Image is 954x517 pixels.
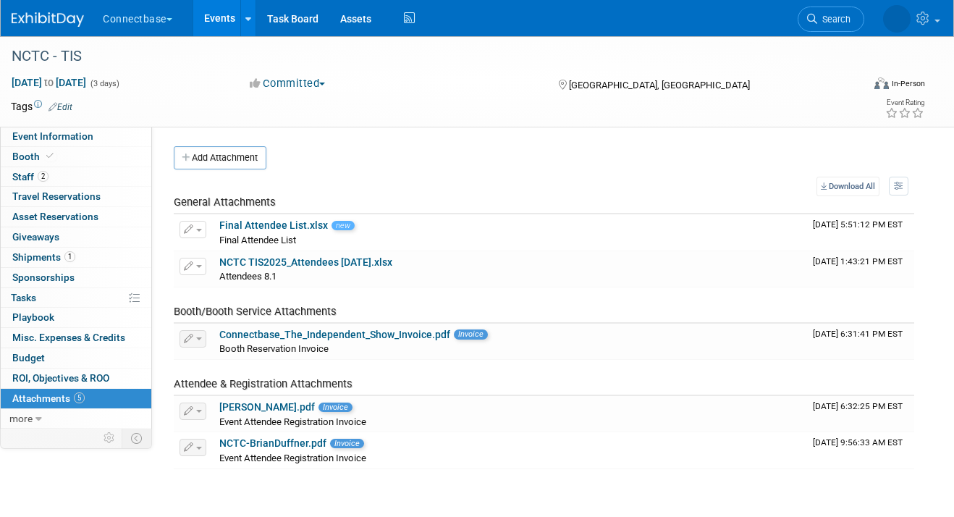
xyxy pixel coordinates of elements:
[1,328,151,348] a: Misc. Expenses & Credits
[12,130,93,142] span: Event Information
[1,308,151,327] a: Playbook
[874,77,889,89] img: Format-Inperson.png
[219,343,329,354] span: Booth Reservation Invoice
[11,99,72,114] td: Tags
[219,219,328,231] a: Final Attendee List.xlsx
[9,413,33,424] span: more
[817,14,850,25] span: Search
[569,80,750,91] span: [GEOGRAPHIC_DATA], [GEOGRAPHIC_DATA]
[813,256,903,266] span: Upload Timestamp
[807,214,914,251] td: Upload Timestamp
[245,76,331,91] button: Committed
[12,211,98,222] span: Asset Reservations
[12,352,45,363] span: Budget
[12,151,56,162] span: Booth
[807,396,914,432] td: Upload Timestamp
[12,392,85,404] span: Attachments
[813,437,903,447] span: Upload Timestamp
[891,78,925,89] div: In-Person
[813,329,903,339] span: Upload Timestamp
[174,146,266,169] button: Add Attachment
[1,227,151,247] a: Giveaways
[332,221,355,230] span: new
[48,102,72,112] a: Edit
[807,251,914,287] td: Upload Timestamp
[7,43,847,70] div: NCTC - TIS
[12,251,75,263] span: Shipments
[174,377,353,390] span: Attendee & Registration Attachments
[1,389,151,408] a: Attachments5
[219,437,326,449] a: NCTC-BrianDuffner.pdf
[816,177,879,196] a: Download All
[1,248,151,267] a: Shipments1
[97,429,122,447] td: Personalize Event Tab Strip
[174,305,337,318] span: Booth/Booth Service Attachments
[12,171,48,182] span: Staff
[12,311,54,323] span: Playbook
[12,272,75,283] span: Sponsorships
[219,416,366,427] span: Event Attendee Registration Invoice
[791,75,926,97] div: Event Format
[12,231,59,243] span: Giveaways
[74,392,85,403] span: 5
[46,152,54,160] i: Booth reservation complete
[885,99,924,106] div: Event Rating
[12,190,101,202] span: Travel Reservations
[813,401,903,411] span: Upload Timestamp
[807,432,914,468] td: Upload Timestamp
[12,372,109,384] span: ROI, Objectives & ROO
[38,171,48,182] span: 2
[1,369,151,388] a: ROI, Objectives & ROO
[1,127,151,146] a: Event Information
[883,5,911,33] img: Melissa Frank
[454,329,488,339] span: Invoice
[807,324,914,360] td: Upload Timestamp
[11,292,36,303] span: Tasks
[42,77,56,88] span: to
[219,329,450,340] a: Connectbase_The_Independent_Show_Invoice.pdf
[798,7,864,32] a: Search
[1,268,151,287] a: Sponsorships
[1,288,151,308] a: Tasks
[219,271,277,282] span: Attendees 8.1
[219,235,296,245] span: Final Attendee List
[330,439,364,448] span: Invoice
[89,79,119,88] span: (3 days)
[12,12,84,27] img: ExhibitDay
[1,207,151,227] a: Asset Reservations
[1,167,151,187] a: Staff2
[219,256,392,268] a: NCTC TIS2025_Attendees [DATE].xlsx
[12,332,125,343] span: Misc. Expenses & Credits
[1,409,151,429] a: more
[174,196,276,209] span: General Attachments
[813,219,903,230] span: Upload Timestamp
[122,429,152,447] td: Toggle Event Tabs
[219,401,315,413] a: [PERSON_NAME].pdf
[219,453,366,463] span: Event Attendee Registration Invoice
[11,76,87,89] span: [DATE] [DATE]
[1,348,151,368] a: Budget
[1,187,151,206] a: Travel Reservations
[64,251,75,262] span: 1
[318,403,353,412] span: Invoice
[1,147,151,167] a: Booth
